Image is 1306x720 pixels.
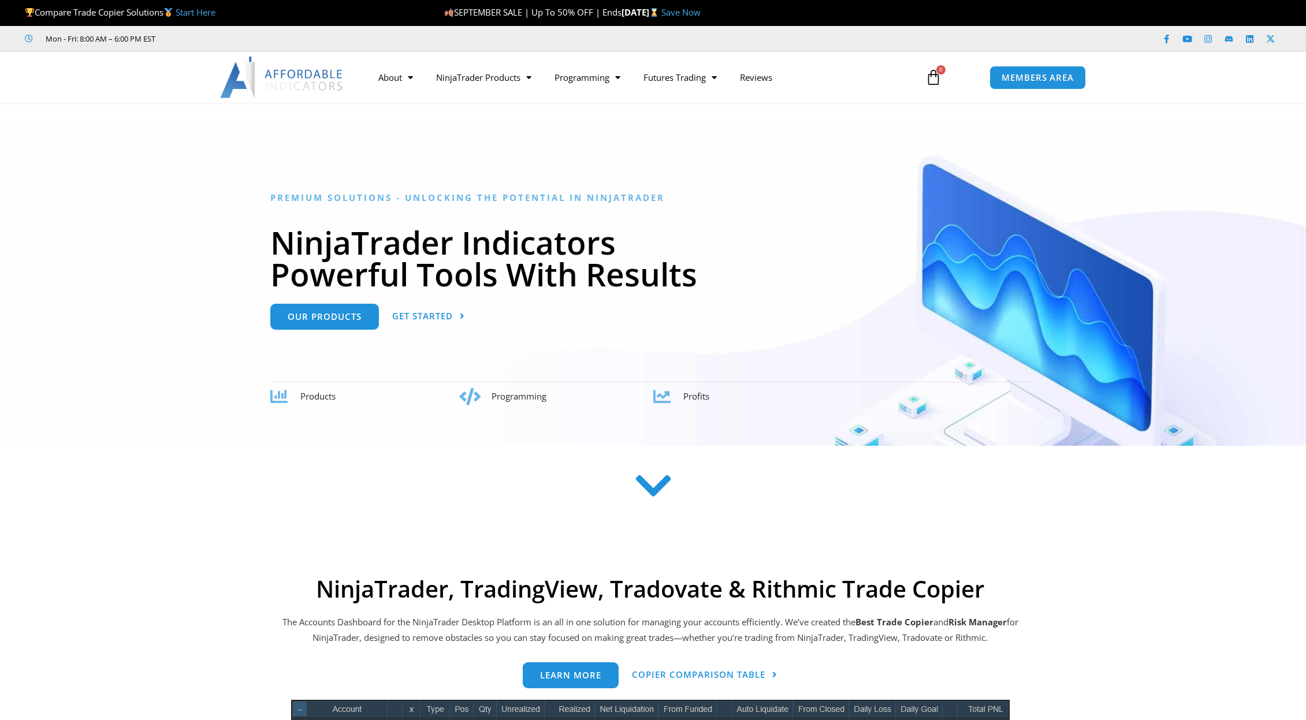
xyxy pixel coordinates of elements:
[367,64,425,91] a: About
[392,304,465,330] a: Get Started
[281,575,1020,603] h2: NinjaTrader, TradingView, Tradovate & Rithmic Trade Copier
[444,6,622,18] span: SEPTEMBER SALE | Up To 50% OFF | Ends
[25,6,215,18] span: Compare Trade Copier Solutions
[855,616,933,628] b: Best Trade Copier
[1002,73,1074,82] span: MEMBERS AREA
[164,8,173,17] img: 🥇
[632,670,765,679] span: Copier Comparison Table
[445,8,453,17] img: 🍂
[270,304,379,330] a: Our Products
[540,671,601,680] span: Learn more
[661,6,701,18] a: Save Now
[425,64,543,91] a: NinjaTrader Products
[300,390,336,402] span: Products
[948,616,1007,628] strong: Risk Manager
[392,312,453,320] span: Get Started
[270,192,1036,203] h6: Premium Solutions - Unlocking the Potential in NinjaTrader
[492,390,546,402] span: Programming
[632,64,728,91] a: Futures Trading
[288,312,362,321] span: Our Products
[936,65,946,74] span: 0
[650,8,658,17] img: ⌛
[728,64,784,91] a: Reviews
[683,390,709,402] span: Profits
[270,226,1036,290] h1: NinjaTrader Indicators Powerful Tools With Results
[622,6,661,18] strong: [DATE]
[172,33,345,44] iframe: Customer reviews powered by Trustpilot
[367,64,912,91] nav: Menu
[43,32,155,46] span: Mon - Fri: 8:00 AM – 6:00 PM EST
[25,8,34,17] img: 🏆
[281,614,1020,647] p: The Accounts Dashboard for the NinjaTrader Desktop Platform is an all in one solution for managin...
[908,61,959,94] a: 0
[632,662,777,688] a: Copier Comparison Table
[220,57,344,98] img: LogoAI | Affordable Indicators – NinjaTrader
[523,662,619,688] a: Learn more
[543,64,632,91] a: Programming
[989,66,1086,89] a: MEMBERS AREA
[176,6,215,18] a: Start Here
